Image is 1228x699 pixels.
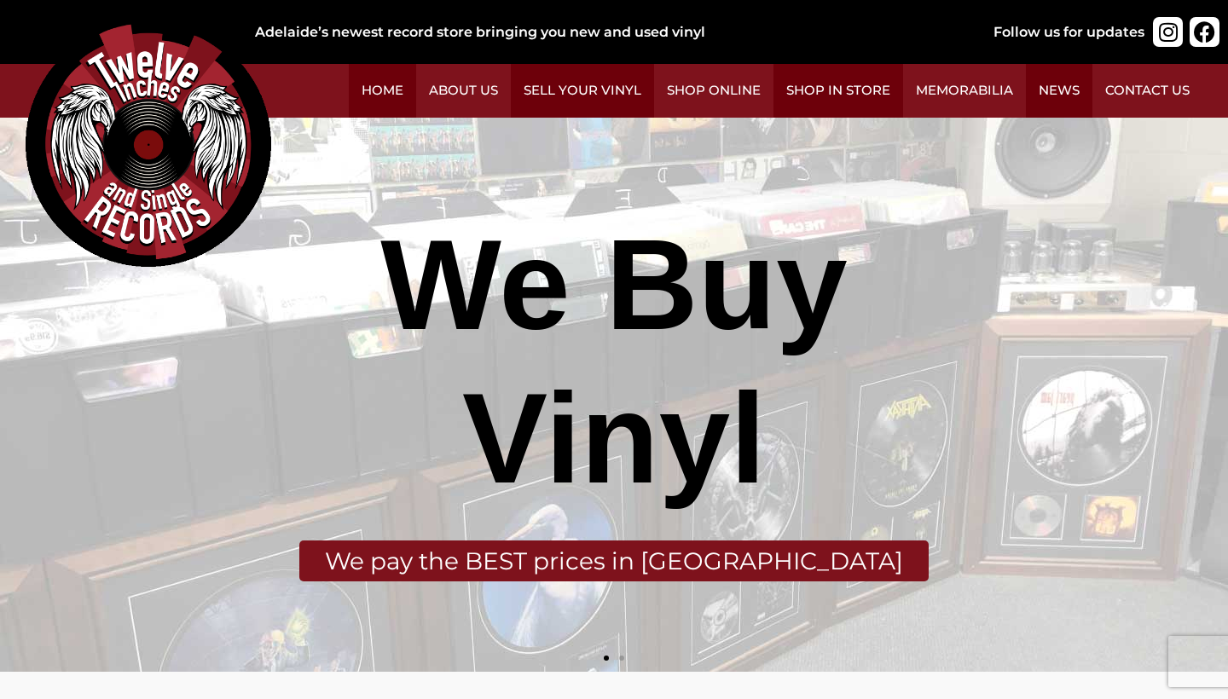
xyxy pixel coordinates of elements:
[1026,64,1092,118] a: News
[654,64,773,118] a: Shop Online
[349,64,416,118] a: Home
[416,64,511,118] a: About Us
[511,64,654,118] a: Sell Your Vinyl
[773,64,903,118] a: Shop in Store
[604,656,609,661] span: Go to slide 1
[903,64,1026,118] a: Memorabilia
[299,540,929,581] div: We pay the BEST prices in [GEOGRAPHIC_DATA]
[619,656,624,661] span: Go to slide 2
[255,22,939,43] div: Adelaide’s newest record store bringing you new and used vinyl
[993,22,1144,43] div: Follow us for updates
[1092,64,1202,118] a: Contact Us
[237,208,991,515] div: We Buy Vinyl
